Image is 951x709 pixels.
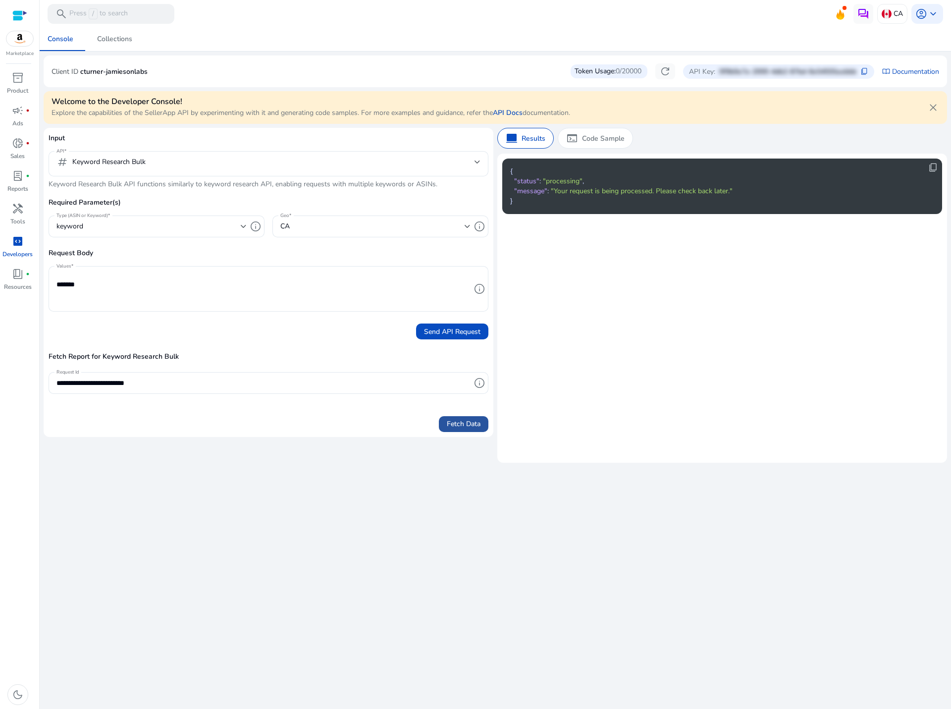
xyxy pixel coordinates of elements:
span: CA [280,221,290,231]
p: Client ID [52,66,78,77]
mat-label: Request Id [56,369,79,376]
p: Request Body [49,248,488,266]
p: Product [7,86,28,95]
span: content_copy [928,163,938,172]
span: info [474,220,485,232]
span: } [510,196,513,206]
span: info [250,220,262,232]
span: fiber_manual_record [26,141,30,145]
a: API Docs [493,108,523,117]
p: Marketplace [6,50,34,57]
p: Sales [10,152,25,161]
h4: Welcome to the Developer Console! [52,97,570,107]
p: cturner-jamiesonlabs [80,66,148,77]
img: ca.svg [882,9,892,19]
mat-label: API [56,148,64,155]
h5: Fetch Report for Keyword Research Bulk [49,353,488,361]
p: Explore the capabilities of the SellerApp API by experimenting with it and generating code sample... [52,108,570,118]
p: Input [49,133,488,151]
span: handyman [12,203,24,215]
span: computer [506,132,518,144]
span: close [927,102,939,113]
span: account_circle [915,8,927,20]
p: Reports [7,184,28,193]
span: : [547,186,549,196]
button: refresh [655,63,675,79]
div: Token Usage: [571,64,647,78]
span: , [582,176,584,186]
div: Collections [97,36,132,43]
span: content_copy [860,67,868,75]
p: Developers [2,250,33,259]
span: : [539,176,541,186]
span: refresh [659,65,671,77]
p: Required Parameter(s) [49,197,488,216]
span: terminal [566,132,578,144]
span: { [510,166,513,176]
span: lab_profile [12,170,24,182]
span: fiber_manual_record [26,109,30,112]
img: amazon.svg [6,31,33,46]
span: search [55,8,67,20]
span: fiber_manual_record [26,272,30,276]
span: dark_mode [12,689,24,701]
div: Console [48,36,73,43]
span: 0/20000 [616,66,641,76]
span: code_blocks [12,235,24,247]
button: Fetch Data [439,416,488,432]
p: Ads [12,119,23,128]
span: Fetch Data [447,419,480,429]
mat-label: Type (ASIN or Keyword) [56,212,108,219]
span: inventory_2 [12,72,24,84]
span: info [474,377,485,389]
span: info [474,283,485,295]
span: keyboard_arrow_down [927,8,939,20]
p: API Key: [689,66,715,77]
p: Results [522,133,545,144]
span: import_contacts [882,67,890,75]
span: keyword [56,221,83,231]
p: CA [894,5,903,22]
span: book_4 [12,268,24,280]
span: "processing" [543,176,582,186]
p: Tools [10,217,25,226]
span: "Your request is being processed. Please check back later." [551,186,733,196]
div: Keyword Research Bulk [56,156,146,168]
button: Send API Request [416,324,488,339]
p: Code Sample [582,133,625,144]
p: 0f9b0e7a-2000-4db2-87bd-6e54555aabbb [719,66,856,77]
a: Documentation [892,66,939,77]
mat-label: Geo [280,212,289,219]
p: Press to search [69,8,128,19]
span: Send API Request [424,327,480,337]
span: fiber_manual_record [26,174,30,178]
span: campaign [12,105,24,116]
p: Resources [4,282,32,291]
span: "message" [514,186,547,196]
mat-label: Values [56,263,71,270]
span: donut_small [12,137,24,149]
span: / [89,8,98,19]
span: tag [56,156,68,168]
span: "status" [514,176,539,186]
